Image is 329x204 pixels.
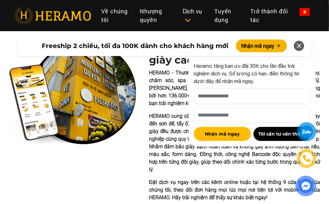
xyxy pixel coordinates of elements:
p: HERAMO - Thương hiệu tiên phong & dẫn đầu trong ngành vệ sinh giày, chăm sóc, spa phục hồi & sửa ... [149,69,320,107]
button: Tôi cần tư vấn thêm [254,127,311,141]
p: HERAMO cung cấp đầy đủ các dịch vụ từ vệ sinh, chăm sóc, giặt hấp giày đến sơn đế, tẩy ố, xịt nan... [149,112,320,173]
a: Tuyển dụng [209,4,245,27]
button: Nhận mã ngay [236,39,287,52]
img: vn-flag.png [300,8,310,16]
a: Trở thành đối tác [245,4,295,27]
a: Nhượng quyền [135,4,178,27]
button: Nhận mã ngay [194,127,251,141]
img: heramo-quality-banner [9,42,136,146]
div: Dịch vụ [183,7,204,24]
span: Freeship 2 chiều, tối đa 100K dành cho khách hàng mới [42,41,228,51]
img: phone-icon [302,154,311,163]
p: Heramo tặng bạn ưu đãi 30K cho lần đầu trải nghiệm dịch vụ. Số lượng có hạn, điền thông tin dưới ... [194,62,311,85]
p: Đặt dịch vụ ngay trên các kênh online hoặc tại hệ thống 9 cửa hàng của chúng tôi, theo dõi đơn hà... [149,179,320,201]
a: Về chúng tôi [96,4,135,27]
img: subToggleIcon [184,17,191,24]
a: phone-icon [298,150,316,167]
img: heramo-logo.png [14,7,91,24]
